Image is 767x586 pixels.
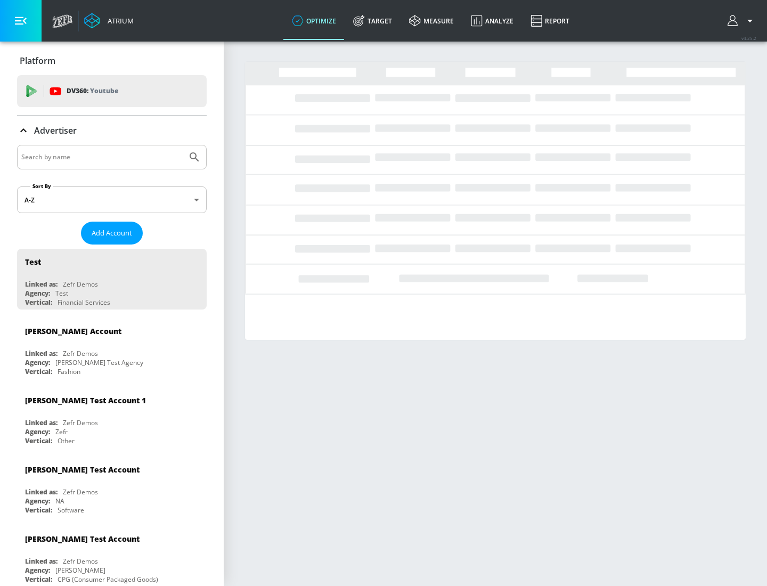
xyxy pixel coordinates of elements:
div: Zefr Demos [63,418,98,427]
div: [PERSON_NAME] Test Account 1 [25,395,146,405]
div: Linked as: [25,418,58,427]
p: Youtube [90,85,118,96]
div: [PERSON_NAME] AccountLinked as:Zefr DemosAgency:[PERSON_NAME] Test AgencyVertical:Fashion [17,318,207,379]
div: Agency: [25,497,50,506]
div: Vertical: [25,298,52,307]
div: [PERSON_NAME] Test Account [25,465,140,475]
button: Add Account [81,222,143,245]
a: measure [401,2,462,40]
div: Linked as: [25,280,58,289]
div: Zefr Demos [63,280,98,289]
input: Search by name [21,150,183,164]
div: Vertical: [25,506,52,515]
div: [PERSON_NAME] Test Agency [55,358,143,367]
div: Platform [17,46,207,76]
div: Zefr [55,427,68,436]
div: Atrium [103,16,134,26]
div: Agency: [25,427,50,436]
a: optimize [283,2,345,40]
div: TestLinked as:Zefr DemosAgency:TestVertical:Financial Services [17,249,207,310]
div: [PERSON_NAME] Test Account [25,534,140,544]
div: Agency: [25,358,50,367]
div: Vertical: [25,436,52,445]
p: DV360: [67,85,118,97]
span: v 4.25.2 [741,35,756,41]
div: [PERSON_NAME] Test AccountLinked as:Zefr DemosAgency:NAVertical:Software [17,457,207,517]
div: Linked as: [25,487,58,497]
div: DV360: Youtube [17,75,207,107]
div: Fashion [58,367,80,376]
div: Linked as: [25,557,58,566]
div: Vertical: [25,367,52,376]
div: [PERSON_NAME] Test Account 1Linked as:Zefr DemosAgency:ZefrVertical:Other [17,387,207,448]
div: Linked as: [25,349,58,358]
div: Zefr Demos [63,487,98,497]
a: Atrium [84,13,134,29]
div: NA [55,497,64,506]
a: Analyze [462,2,522,40]
div: Zefr Demos [63,349,98,358]
div: Test [25,257,41,267]
div: Vertical: [25,575,52,584]
label: Sort By [30,183,53,190]
div: Software [58,506,84,515]
div: Other [58,436,75,445]
div: [PERSON_NAME] [55,566,105,575]
div: Financial Services [58,298,110,307]
div: Test [55,289,68,298]
div: Agency: [25,566,50,575]
div: CPG (Consumer Packaged Goods) [58,575,158,584]
div: [PERSON_NAME] Account [25,326,121,336]
div: Zefr Demos [63,557,98,566]
a: Target [345,2,401,40]
a: Report [522,2,578,40]
span: Add Account [92,227,132,239]
p: Advertiser [34,125,77,136]
div: Agency: [25,289,50,298]
div: Advertiser [17,116,207,145]
div: A-Z [17,186,207,213]
p: Platform [20,55,55,67]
